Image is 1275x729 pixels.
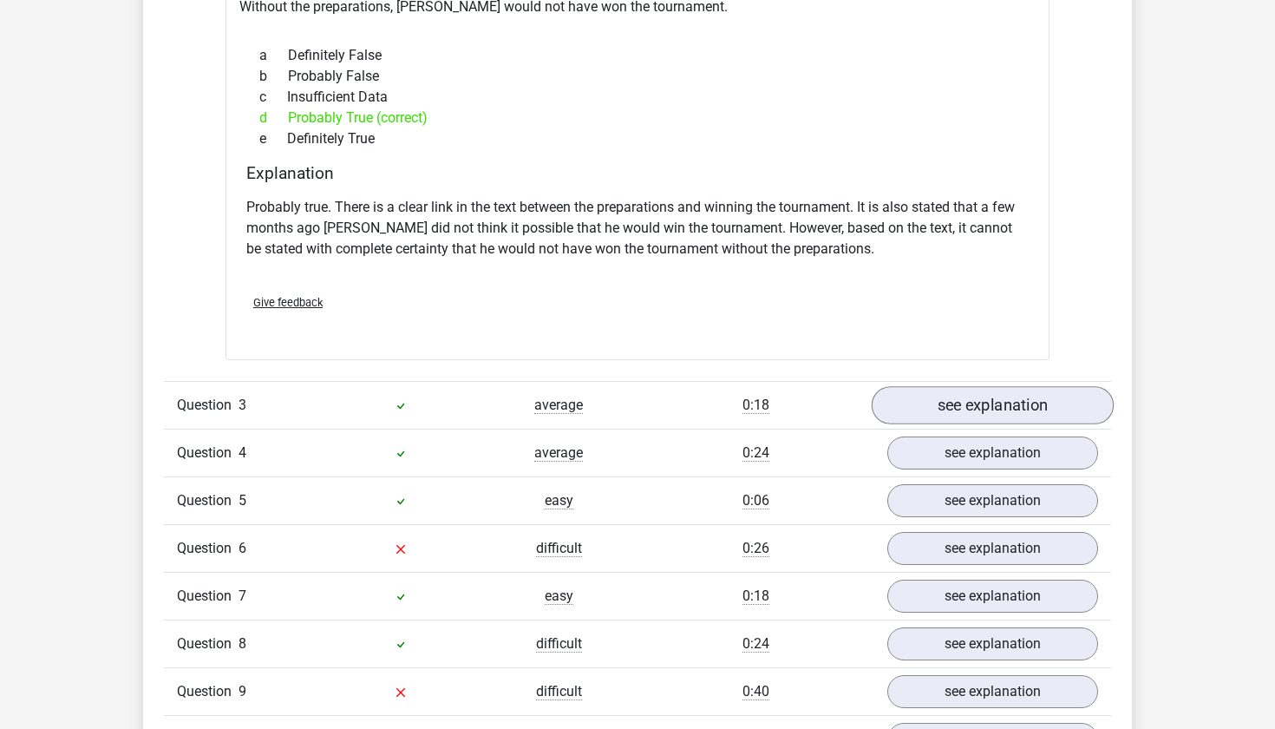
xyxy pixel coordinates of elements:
p: Probably true. There is a clear link in the text between the preparations and winning the tournam... [246,197,1029,259]
span: 9 [239,683,246,699]
span: a [259,45,288,66]
a: see explanation [887,437,1098,470]
a: see explanation [887,532,1098,565]
span: average [534,397,583,414]
a: see explanation [887,580,1098,613]
span: easy [545,492,573,509]
span: 0:26 [742,540,769,557]
span: difficult [536,635,582,653]
span: 3 [239,397,246,413]
span: b [259,66,288,87]
span: Question [177,681,239,702]
span: difficult [536,683,582,700]
a: see explanation [887,675,1098,708]
span: 6 [239,540,246,556]
span: easy [545,588,573,605]
span: Question [177,538,239,559]
span: c [259,87,287,108]
span: 7 [239,588,246,604]
span: 0:18 [742,397,769,414]
span: Question [177,443,239,463]
span: Question [177,395,239,416]
span: Question [177,634,239,654]
h4: Explanation [246,163,1029,183]
div: Probably False [246,66,1029,87]
span: 5 [239,492,246,509]
div: Probably True (correct) [246,108,1029,128]
div: Insufficient Data [246,87,1029,108]
span: difficult [536,540,582,557]
span: 8 [239,635,246,652]
span: 0:24 [742,635,769,653]
a: see explanation [887,484,1098,517]
span: Give feedback [253,296,323,309]
span: e [259,128,287,149]
span: 0:18 [742,588,769,605]
span: average [534,444,583,462]
span: d [259,108,288,128]
a: see explanation [872,387,1114,425]
span: Question [177,586,239,607]
span: 0:24 [742,444,769,462]
span: 0:06 [742,492,769,509]
span: 4 [239,444,246,461]
div: Definitely False [246,45,1029,66]
div: Definitely True [246,128,1029,149]
span: 0:40 [742,683,769,700]
span: Question [177,490,239,511]
a: see explanation [887,627,1098,660]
